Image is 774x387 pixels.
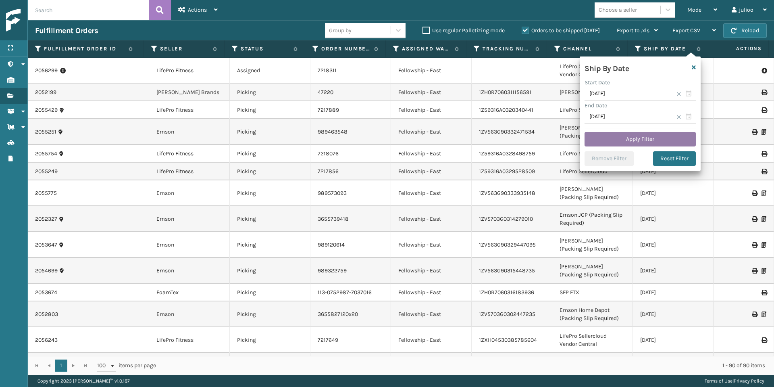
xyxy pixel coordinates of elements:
[230,180,310,206] td: Picking
[585,110,696,124] input: MM/DD/YYYY
[633,180,714,206] td: [DATE]
[762,337,766,343] i: Print Label
[633,206,714,232] td: [DATE]
[522,27,600,34] label: Orders to be shipped [DATE]
[230,258,310,284] td: Picking
[310,180,391,206] td: 989573093
[149,145,230,163] td: LifePro Fitness
[585,151,634,166] button: Remove Filter
[230,284,310,301] td: Picking
[35,128,56,136] a: 2055251
[35,106,58,114] a: 2055429
[633,353,714,371] td: [DATE]
[149,301,230,327] td: Emson
[44,45,125,52] label: Fulfillment Order Id
[230,84,310,101] td: Picking
[552,119,633,145] td: [PERSON_NAME] (Packing Slip Required)
[585,87,696,101] input: MM/DD/YYYY
[35,167,58,176] a: 2055249
[149,101,230,119] td: LifePro Fitness
[310,101,391,119] td: 7217889
[585,79,610,86] label: Start Date
[479,337,537,343] a: 1ZXH04530385785604
[230,232,310,258] td: Picking
[391,327,472,353] td: Fellowship - East
[483,45,531,52] label: Tracking Number
[230,101,310,119] td: Picking
[479,89,531,96] a: 1ZH0R7060311156591
[762,129,766,135] i: Print Packing Slip
[563,45,612,52] label: Channel
[422,27,505,34] label: Use regular Palletizing mode
[310,58,391,84] td: 7218311
[762,242,766,248] i: Print Packing Slip
[479,267,535,274] a: 1ZV563G90315448735
[762,216,766,222] i: Print Packing Slip
[479,190,535,197] a: 1ZV563G90333935148
[762,169,766,174] i: Print Label
[552,180,633,206] td: [PERSON_NAME] (Packing Slip Required)
[391,145,472,163] td: Fellowship - East
[391,258,472,284] td: Fellowship - East
[644,45,693,52] label: Ship By Date
[479,168,535,175] a: 1Z59316A0329528509
[391,180,472,206] td: Fellowship - East
[552,232,633,258] td: [PERSON_NAME] (Packing Slip Required)
[585,132,696,146] button: Apply Filter
[552,145,633,163] td: LifePro SellerCloud
[310,206,391,232] td: 3655739418
[479,150,535,157] a: 1Z59316A0328498759
[653,151,696,166] button: Reset Filter
[6,9,79,32] img: logo
[310,353,391,371] td: 112-6618815-6301058
[55,360,67,372] a: 1
[310,145,391,163] td: 7218076
[633,327,714,353] td: [DATE]
[230,353,310,371] td: Picking
[762,312,766,317] i: Print Packing Slip
[149,258,230,284] td: Emson
[552,301,633,327] td: Emson Home Depot (Packing Slip Required)
[35,26,98,36] h3: Fulfillment Orders
[391,301,472,327] td: Fellowship - East
[752,216,757,222] i: Print Label
[552,101,633,119] td: LifePro SellerCloud
[35,336,58,344] a: 2056243
[762,290,766,295] i: Print Label
[599,6,637,14] div: Choose a seller
[552,84,633,101] td: [PERSON_NAME] Shopify
[35,150,57,158] a: 2055754
[762,190,766,196] i: Print Packing Slip
[329,26,352,35] div: Group by
[762,268,766,274] i: Print Packing Slip
[35,267,58,275] a: 2054699
[552,327,633,353] td: LifePro Sellercloud Vendor Central
[310,84,391,101] td: 47220
[752,129,757,135] i: Print Label
[711,42,767,55] span: Actions
[310,301,391,327] td: 3655827120x20
[672,27,700,34] span: Export CSV
[149,284,230,301] td: FoamTex
[230,206,310,232] td: Picking
[552,206,633,232] td: Emson JCP (Packing Slip Required)
[230,58,310,84] td: Assigned
[391,101,472,119] td: Fellowship - East
[633,301,714,327] td: [DATE]
[37,375,130,387] p: Copyright 2023 [PERSON_NAME]™ v 1.0.187
[552,258,633,284] td: [PERSON_NAME] (Packing Slip Required)
[633,232,714,258] td: [DATE]
[391,84,472,101] td: Fellowship - East
[552,163,633,180] td: LifePro SellerCloud
[149,58,230,84] td: LifePro Fitness
[149,163,230,180] td: LifePro Fitness
[479,289,534,296] a: 1ZH0R7060316183936
[35,88,56,96] a: 2052199
[230,163,310,180] td: Picking
[321,45,370,52] label: Order Number
[752,268,757,274] i: Print Label
[479,241,536,248] a: 1ZV563G90329447095
[241,45,289,52] label: Status
[633,258,714,284] td: [DATE]
[310,327,391,353] td: 7217649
